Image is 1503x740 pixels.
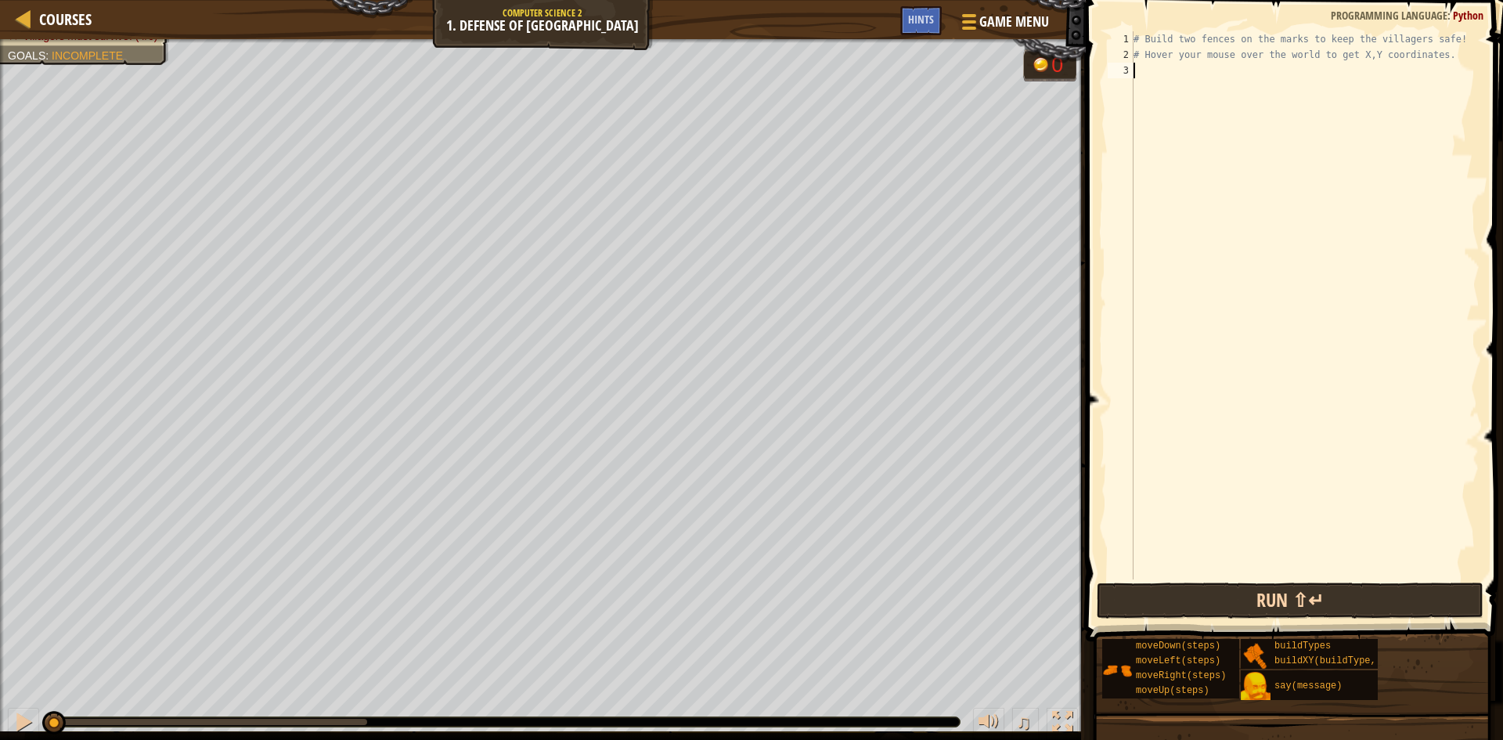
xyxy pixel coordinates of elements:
[1274,655,1410,666] span: buildXY(buildType, x, y)
[45,49,52,62] span: :
[8,49,45,62] span: Goals
[31,9,92,30] a: Courses
[1108,47,1134,63] div: 2
[1051,55,1067,76] div: 0
[1274,641,1331,652] span: buildTypes
[1012,708,1039,740] button: ♫
[1453,8,1483,23] span: Python
[1108,31,1134,47] div: 1
[1331,8,1447,23] span: Programming language
[39,9,92,30] span: Courses
[950,6,1058,43] button: Game Menu
[1108,63,1134,78] div: 3
[1136,641,1220,652] span: moveDown(steps)
[1241,672,1271,702] img: portrait.png
[1102,655,1132,685] img: portrait.png
[1241,641,1271,670] img: portrait.png
[1136,670,1226,681] span: moveRight(steps)
[1447,8,1453,23] span: :
[1015,710,1031,734] span: ♫
[1136,655,1220,666] span: moveLeft(steps)
[1097,583,1483,619] button: Run ⇧↵
[979,12,1049,32] span: Game Menu
[1047,708,1078,740] button: Toggle fullscreen
[8,708,39,740] button: Ctrl + P: Pause
[1136,685,1209,696] span: moveUp(steps)
[1023,49,1076,81] div: Team 'humans' has 0 gold.
[973,708,1004,740] button: Adjust volume
[1274,680,1342,691] span: say(message)
[908,12,934,27] span: Hints
[52,49,123,62] span: Incomplete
